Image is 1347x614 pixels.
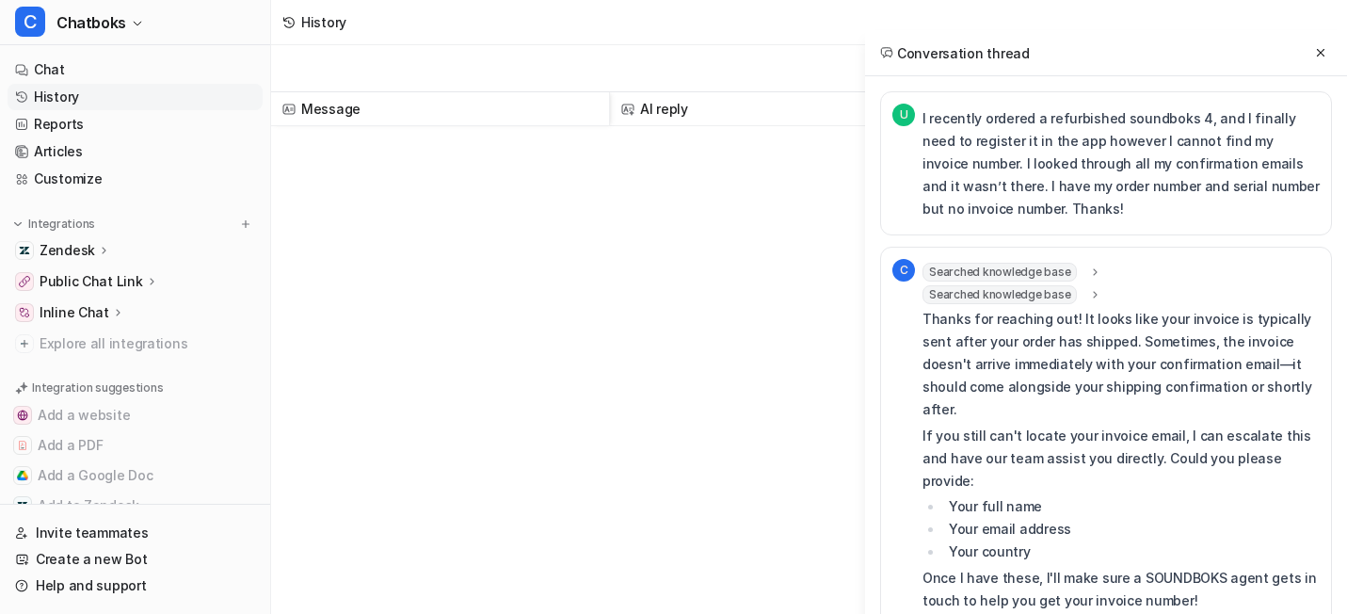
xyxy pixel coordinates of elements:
[943,541,1320,563] li: Your country
[15,7,45,37] span: C
[8,138,263,165] a: Articles
[8,166,263,192] a: Customize
[301,12,346,32] div: History
[922,308,1320,421] p: Thanks for reaching out! It looks like your invoice is typically sent after your order has shippe...
[922,285,1077,304] span: Searched knowledge base
[8,84,263,110] a: History
[8,430,263,460] button: Add a PDFAdd a PDF
[892,104,915,126] span: U
[11,218,24,231] img: expand menu
[17,440,28,451] img: Add a PDF
[40,272,143,291] p: Public Chat Link
[8,546,263,573] a: Create a new Bot
[40,241,95,260] p: Zendesk
[8,573,263,599] a: Help and support
[8,215,101,234] button: Integrations
[8,331,263,357] a: Explore all integrations
[922,107,1320,220] p: I recently ordered a refurbished soundboks 4, and I finally need to register it in the app howeve...
[943,518,1320,541] li: Your email address
[19,245,30,256] img: Zendesk
[8,520,263,546] a: Invite teammates
[8,400,263,430] button: Add a websiteAdd a website
[922,425,1320,493] p: If you still can't locate your invoice email, I can escalate this and have our team assist you di...
[880,43,1030,63] h2: Conversation thread
[32,380,163,396] p: Integration suggestions
[15,334,34,353] img: explore all integrations
[8,460,263,491] button: Add a Google DocAdd a Google Doc
[943,495,1320,518] li: Your full name
[17,500,28,511] img: Add to Zendesk
[17,410,28,421] img: Add a website
[8,491,263,521] button: Add to ZendeskAdd to Zendesk
[19,276,30,287] img: Public Chat Link
[17,470,28,481] img: Add a Google Doc
[8,111,263,137] a: Reports
[40,329,255,359] span: Explore all integrations
[892,259,915,282] span: C
[922,567,1320,612] p: Once I have these, I'll make sure a SOUNDBOKS agent gets in touch to help you get your invoice nu...
[239,218,252,231] img: menu_add.svg
[28,217,95,232] p: Integrations
[8,57,263,83] a: Chat
[279,92,601,126] span: Message
[617,92,992,126] span: AI reply
[922,263,1077,282] span: Searched knowledge base
[40,303,109,322] p: Inline Chat
[19,307,30,318] img: Inline Chat
[56,9,126,36] span: Chatboks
